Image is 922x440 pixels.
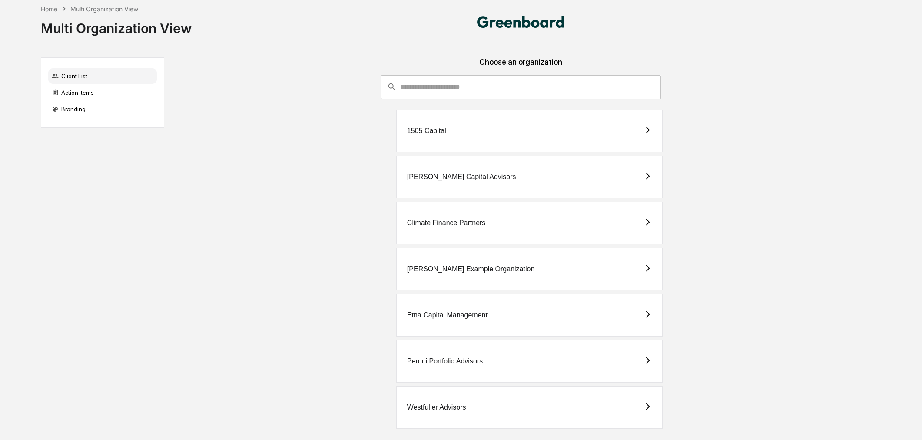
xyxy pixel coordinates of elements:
[48,68,157,84] div: Client List
[171,57,871,75] div: Choose an organization
[41,13,192,36] div: Multi Organization View
[407,311,488,319] div: Etna Capital Management
[477,16,564,28] img: Dziura Compliance Consulting, LLC
[48,101,157,117] div: Branding
[407,219,486,227] div: Climate Finance Partners
[407,265,534,273] div: [PERSON_NAME] Example Organization
[407,357,483,365] div: Peroni Portfolio Advisors
[407,127,446,135] div: 1505 Capital
[41,5,57,13] div: Home
[407,173,516,181] div: [PERSON_NAME] Capital Advisors
[48,85,157,100] div: Action Items
[894,411,918,435] iframe: Open customer support
[381,75,661,99] div: consultant-dashboard__filter-organizations-search-bar
[407,403,466,411] div: Westfuller Advisors
[70,5,138,13] div: Multi Organization View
